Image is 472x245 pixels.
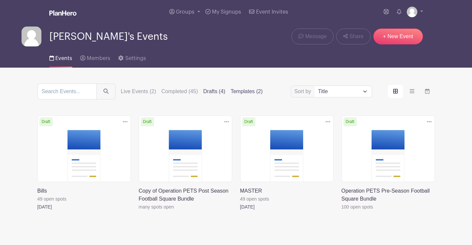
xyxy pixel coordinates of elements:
[80,46,110,68] a: Members
[176,9,194,15] span: Groups
[87,56,110,61] span: Members
[55,56,72,61] span: Events
[336,29,370,44] a: Share
[231,88,263,95] label: Templates (2)
[407,7,417,17] img: default-ce2991bfa6775e67f084385cd625a349d9dcbb7a52a09fb2fda1e96e2d18dcdb.png
[161,88,198,95] label: Completed (45)
[121,88,263,95] div: filters
[291,29,334,44] a: Message
[212,9,241,15] span: My Signups
[349,32,364,40] span: Share
[256,9,288,15] span: Event Invites
[125,56,146,61] span: Settings
[305,32,327,40] span: Message
[373,29,423,44] a: + New Event
[121,88,156,95] label: Live Events (2)
[49,46,72,68] a: Events
[49,31,168,42] span: [PERSON_NAME]'s Events
[294,88,313,95] label: Sort by
[203,88,226,95] label: Drafts (4)
[118,46,146,68] a: Settings
[22,27,41,46] img: default-ce2991bfa6775e67f084385cd625a349d9dcbb7a52a09fb2fda1e96e2d18dcdb.png
[388,85,435,98] div: order and view
[49,10,77,16] img: logo_white-6c42ec7e38ccf1d336a20a19083b03d10ae64f83f12c07503d8b9e83406b4c7d.svg
[37,84,97,99] input: Search Events...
